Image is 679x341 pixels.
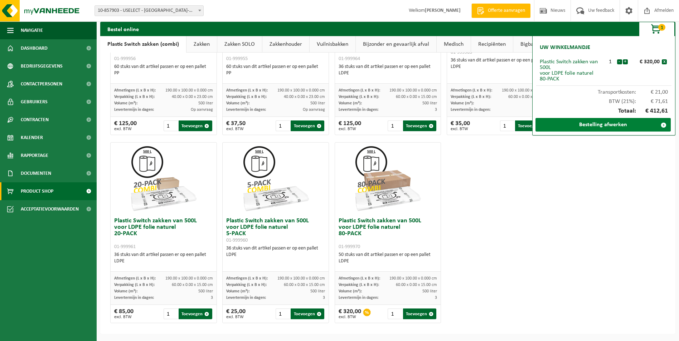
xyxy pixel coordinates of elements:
span: 40.00 x 0.00 x 23.00 cm [172,95,213,99]
span: Levertermijn in dagen: [114,108,154,112]
div: 36 stuks van dit artikel passen er op een pallet [339,64,437,76]
span: Verpakking (L x B x H): [226,95,267,99]
span: Afmetingen (L x B x H): [114,276,156,281]
a: Zakken [186,36,217,53]
span: 60.00 x 0.00 x 15.00 cm [508,95,549,99]
a: Plastic Switch zakken (combi) [100,36,186,53]
div: Transportkosten: [536,86,671,95]
div: € 25,00 [226,308,246,319]
span: Verpakking (L x B x H): [339,95,379,99]
div: € 35,00 [451,120,470,131]
img: 01-999960 [240,143,311,214]
div: 50 stuks van dit artikel passen er op een pallet [339,252,437,265]
span: Navigatie [21,21,43,39]
span: 500 liter [198,101,213,105]
span: excl. BTW [339,315,361,319]
span: Afmetingen (L x B x H): [339,276,380,281]
span: 500 liter [310,101,325,105]
button: 1 [639,22,675,36]
span: excl. BTW [226,315,246,319]
span: Kalender [21,129,43,147]
button: Toevoegen [515,120,548,131]
div: LDPE [339,258,437,265]
div: LDPE [114,258,213,265]
span: 01-999956 [114,56,136,61]
span: Afmetingen (L x B x H): [114,88,156,93]
span: 190.00 x 100.00 x 0.000 cm [389,88,437,93]
span: Contracten [21,111,49,129]
div: Plastic Switch zakken van 500L voor LDPE folie naturel 80-PACK [540,59,604,82]
span: 500 liter [198,289,213,293]
button: Toevoegen [179,308,212,319]
div: 36 stuks van dit artikel passen er op een pallet [226,245,325,258]
div: 60 stuks van dit artikel passen er op een pallet [114,64,213,76]
span: 190.00 x 100.00 x 0.000 cm [502,88,549,93]
span: 3 [435,108,437,112]
span: € 412,61 [636,108,668,114]
a: Medisch [437,36,471,53]
span: 60.00 x 0.00 x 15.00 cm [396,95,437,99]
h3: Plastic Switch zakken van 500L voor LDPE folie naturel 80-PACK [339,218,437,250]
span: Contactpersonen [21,75,62,93]
span: 10-857903 - USELECT - SINT-DENIJS-WESTREM [94,5,204,16]
img: 01-999970 [352,143,423,214]
span: Verpakking (L x B x H): [226,283,267,287]
button: Toevoegen [179,120,212,131]
div: Totaal: [536,104,671,118]
div: € 37,50 [226,120,246,131]
a: Bigbags [513,36,546,53]
span: Bedrijfsgegevens [21,57,63,75]
h3: Plastic Switch zakken van 500L voor LDPE folie naturel 5-PACK [226,218,325,243]
span: Verpakking (L x B x H): [114,283,155,287]
span: Verpakking (L x B x H): [451,95,491,99]
span: Op aanvraag [191,108,213,112]
span: excl. BTW [114,315,134,319]
span: Offerte aanvragen [486,7,527,14]
div: PP [114,70,213,76]
div: LDPE [339,70,437,76]
span: excl. BTW [114,127,137,131]
span: 60.00 x 0.00 x 15.00 cm [172,283,213,287]
span: 01-999960 [226,238,248,243]
span: Volume (m³): [226,101,249,105]
span: 40.00 x 0.00 x 23.00 cm [284,95,325,99]
button: Toevoegen [291,308,324,319]
a: Bestelling afwerken [535,118,671,132]
span: 01-999964 [339,56,360,61]
span: Gebruikers [21,93,48,111]
div: € 125,00 [339,120,361,131]
span: excl. BTW [339,127,361,131]
button: Toevoegen [403,120,436,131]
span: 01-999955 [226,56,248,61]
input: 1 [388,308,402,319]
a: Zakken SOLO [217,36,262,53]
div: € 85,00 [114,308,134,319]
span: Op aanvraag [303,108,325,112]
div: 1 [604,59,617,65]
span: Afmetingen (L x B x H): [451,88,492,93]
div: 60 stuks van dit artikel passen er op een pallet [226,64,325,76]
span: Acceptatievoorwaarden [21,200,79,218]
span: Rapportage [21,147,48,164]
span: 1 [658,24,665,31]
span: Levertermijn in dagen: [226,296,266,300]
button: - [617,59,622,64]
div: PP [226,70,325,76]
span: Volume (m³): [451,101,474,105]
span: Documenten [21,164,51,182]
div: € 320,00 [630,59,662,65]
input: 1 [388,120,402,131]
button: Toevoegen [403,308,436,319]
span: 01-999961 [114,244,136,249]
strong: [PERSON_NAME] [425,8,461,13]
span: 190.00 x 100.00 x 0.000 cm [277,276,325,281]
a: Zakkenhouder [262,36,309,53]
a: Recipiënten [471,36,513,53]
span: Volume (m³): [114,289,137,293]
span: 01-999970 [339,244,360,249]
div: LDPE [451,64,549,70]
h2: Uw winkelmandje [536,40,594,55]
button: + [623,59,628,64]
span: 500 liter [422,289,437,293]
span: Levertermijn in dagen: [226,108,266,112]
